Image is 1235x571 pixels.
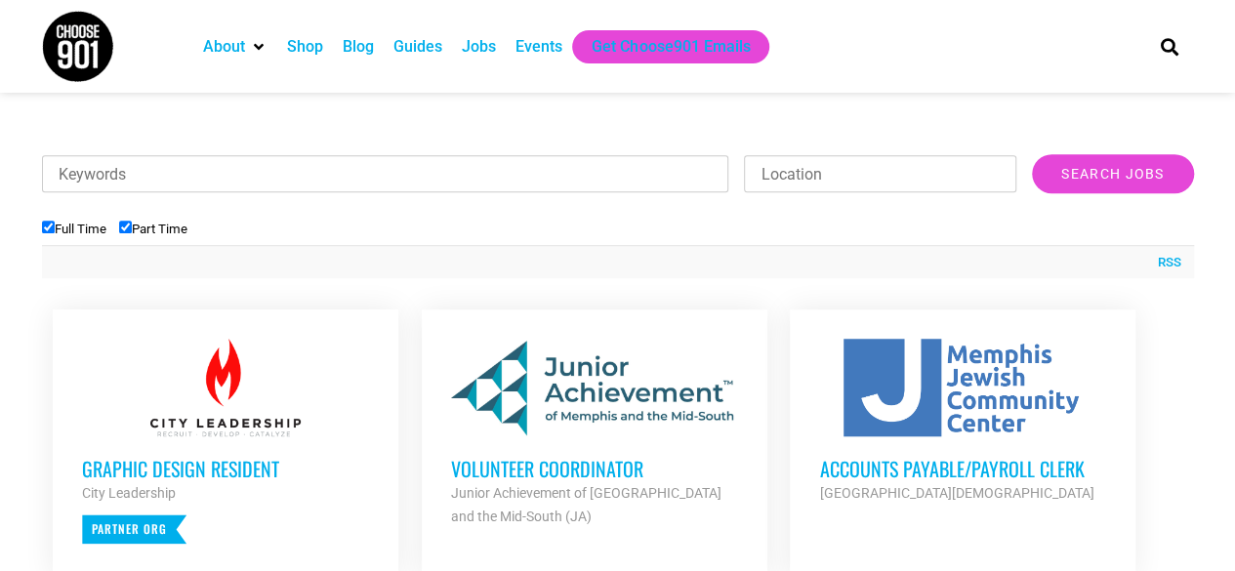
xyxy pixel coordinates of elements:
[1153,30,1185,62] div: Search
[515,35,562,59] a: Events
[819,456,1106,481] h3: Accounts Payable/Payroll Clerk
[119,221,132,233] input: Part Time
[451,485,721,524] strong: Junior Achievement of [GEOGRAPHIC_DATA] and the Mid-South (JA)
[343,35,374,59] a: Blog
[119,222,187,236] label: Part Time
[790,309,1135,534] a: Accounts Payable/Payroll Clerk [GEOGRAPHIC_DATA][DEMOGRAPHIC_DATA]
[592,35,750,59] a: Get Choose901 Emails
[82,456,369,481] h3: Graphic Design Resident
[462,35,496,59] a: Jobs
[193,30,1127,63] nav: Main nav
[82,514,186,544] p: Partner Org
[42,155,729,192] input: Keywords
[422,309,767,557] a: Volunteer Coordinator Junior Achievement of [GEOGRAPHIC_DATA] and the Mid-South (JA)
[1147,253,1180,272] a: RSS
[82,485,176,501] strong: City Leadership
[393,35,442,59] a: Guides
[819,485,1093,501] strong: [GEOGRAPHIC_DATA][DEMOGRAPHIC_DATA]
[193,30,277,63] div: About
[203,35,245,59] a: About
[451,456,738,481] h3: Volunteer Coordinator
[744,155,1016,192] input: Location
[1032,154,1193,193] input: Search Jobs
[287,35,323,59] a: Shop
[42,222,106,236] label: Full Time
[42,221,55,233] input: Full Time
